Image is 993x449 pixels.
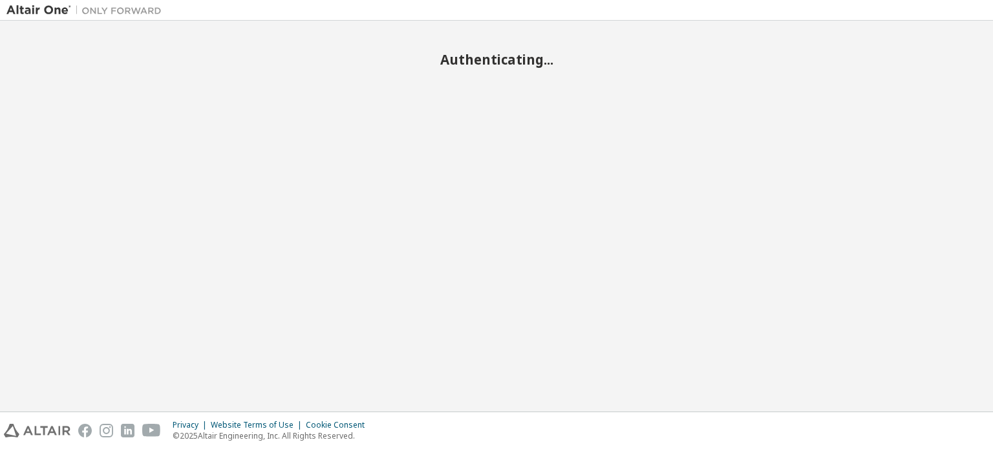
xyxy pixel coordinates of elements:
[100,424,113,437] img: instagram.svg
[6,51,987,68] h2: Authenticating...
[173,430,372,441] p: © 2025 Altair Engineering, Inc. All Rights Reserved.
[306,420,372,430] div: Cookie Consent
[4,424,70,437] img: altair_logo.svg
[211,420,306,430] div: Website Terms of Use
[142,424,161,437] img: youtube.svg
[78,424,92,437] img: facebook.svg
[6,4,168,17] img: Altair One
[173,420,211,430] div: Privacy
[121,424,134,437] img: linkedin.svg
